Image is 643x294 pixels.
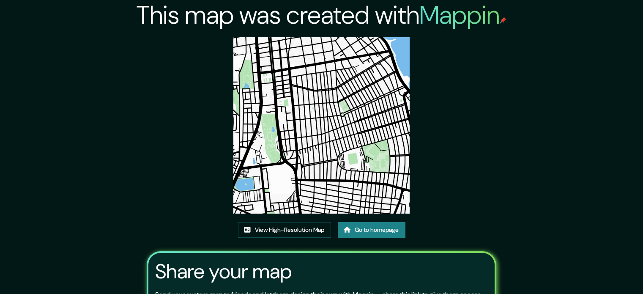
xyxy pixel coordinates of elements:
[500,17,506,24] img: mappin-pin
[238,222,331,238] a: View High-Resolution Map
[155,260,292,283] h3: Share your map
[233,37,410,214] img: created-map
[568,261,634,285] iframe: Help widget launcher
[338,222,405,238] a: Go to homepage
